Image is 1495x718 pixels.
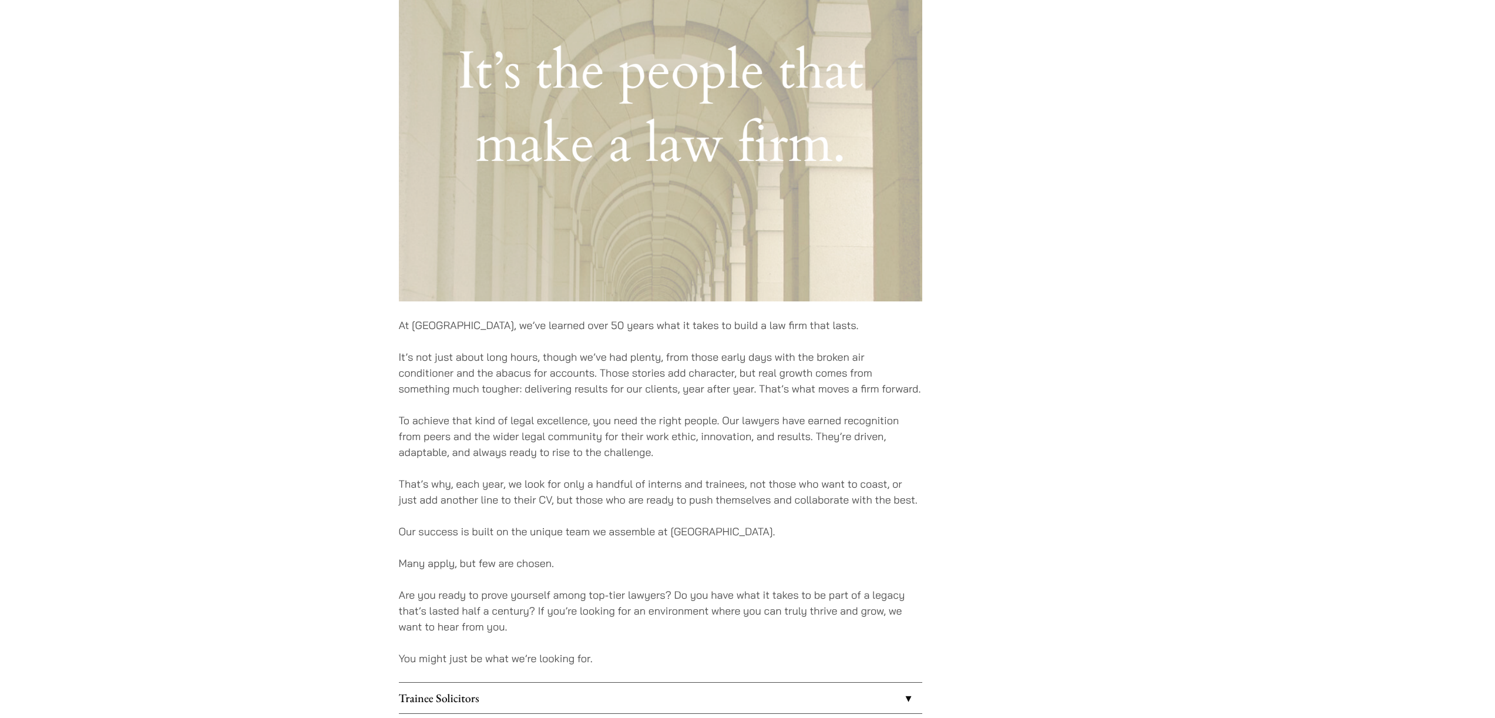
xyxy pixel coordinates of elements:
p: That’s why, each year, we look for only a handful of interns and trainees, not those who want to ... [399,476,922,508]
p: Are you ready to prove yourself among top-tier lawyers? Do you have what it takes to be part of a... [399,587,922,635]
p: To achieve that kind of legal excellence, you need the right people. Our lawyers have earned reco... [399,412,922,460]
p: It’s not just about long hours, though we’ve had plenty, from those early days with the broken ai... [399,349,922,397]
p: Many apply, but few are chosen. [399,555,922,571]
p: Our success is built on the unique team we assemble at [GEOGRAPHIC_DATA]. [399,524,922,539]
p: You might just be what we’re looking for. [399,650,922,666]
a: Trainee Solicitors [399,683,922,713]
p: At [GEOGRAPHIC_DATA], we’ve learned over 50 years what it takes to build a law firm that lasts. [399,317,922,333]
